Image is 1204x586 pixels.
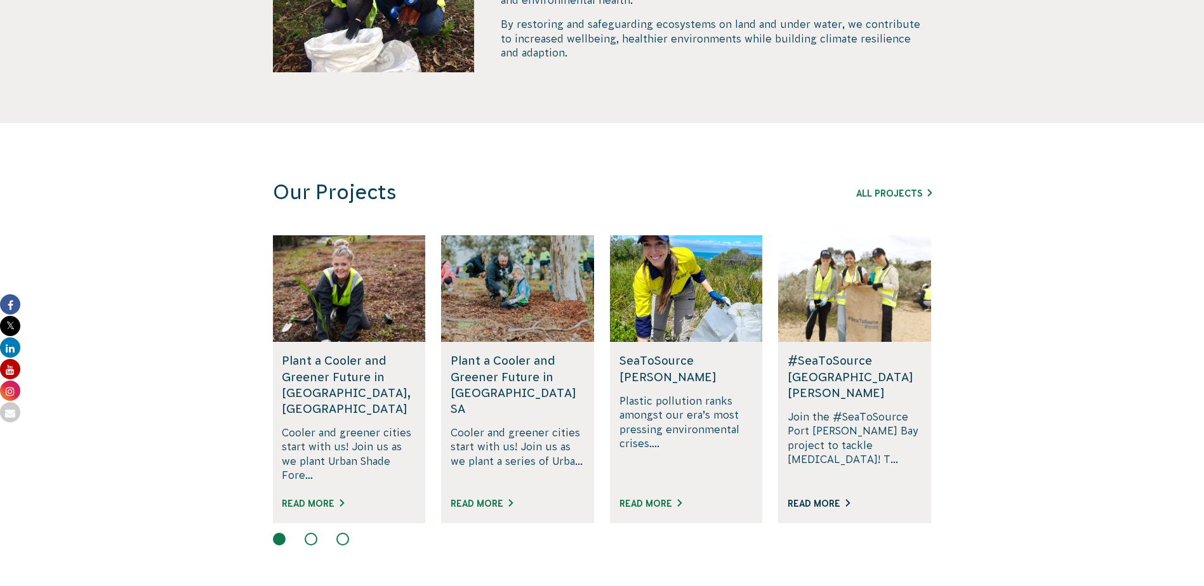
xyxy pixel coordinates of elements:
p: Cooler and greener cities start with us! Join us as we plant Urban Shade Fore... [282,426,416,483]
a: All Projects [856,188,932,199]
h5: #SeaToSource [GEOGRAPHIC_DATA][PERSON_NAME] [788,353,922,401]
h3: Our Projects [273,180,760,205]
p: Cooler and greener cities start with us! Join us as we plant a series of Urba... [451,426,585,483]
h5: SeaToSource [PERSON_NAME] [619,353,753,384]
h5: Plant a Cooler and Greener Future in [GEOGRAPHIC_DATA], [GEOGRAPHIC_DATA] [282,353,416,417]
h5: Plant a Cooler and Greener Future in [GEOGRAPHIC_DATA] SA [451,353,585,417]
a: Read More [282,498,344,509]
p: Plastic pollution ranks amongst our era’s most pressing environmental crises.... [619,394,753,483]
a: Read More [451,498,513,509]
a: Read More [619,498,682,509]
p: Join the #SeaToSource Port [PERSON_NAME] Bay project to tackle [MEDICAL_DATA]! T... [788,410,922,483]
p: By restoring and safeguarding ecosystems on land and under water, we contribute to increased well... [501,17,931,60]
a: Read More [788,498,850,509]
